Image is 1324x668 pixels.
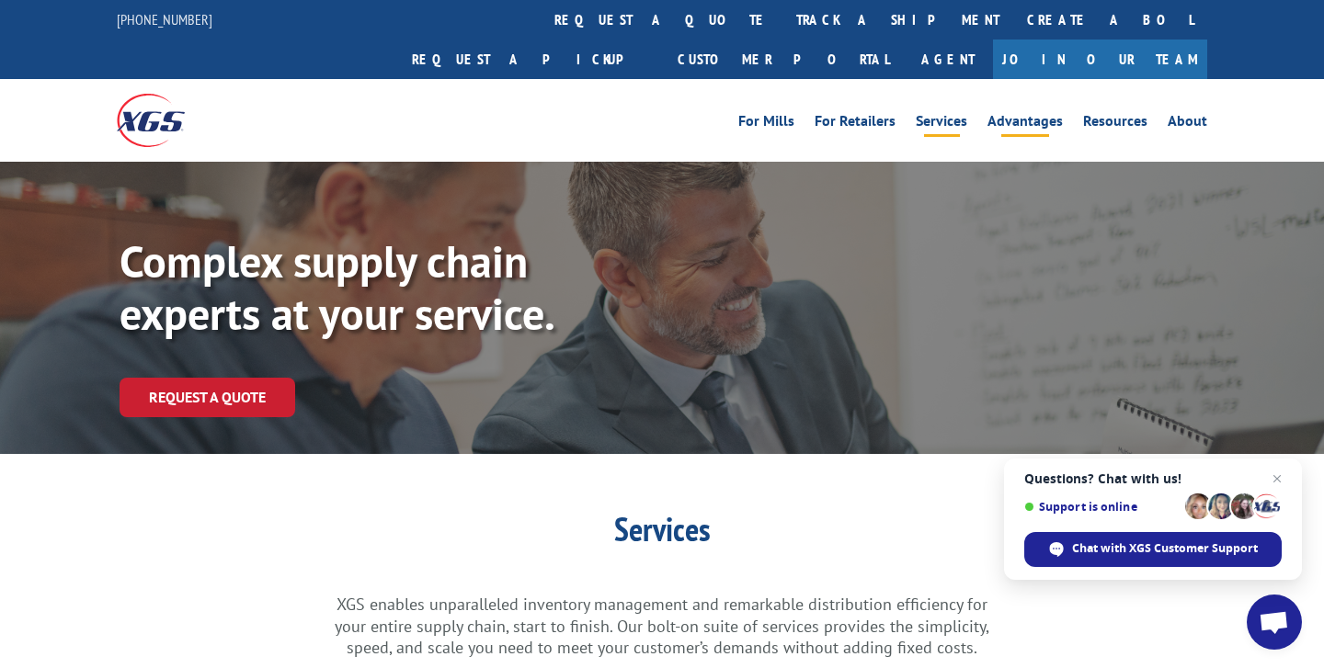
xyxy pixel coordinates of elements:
a: Agent [903,40,993,79]
a: [PHONE_NUMBER] [117,10,212,28]
div: Chat with XGS Customer Support [1024,532,1282,567]
a: Advantages [987,114,1063,134]
a: Request a pickup [398,40,664,79]
a: Resources [1083,114,1147,134]
a: Join Our Team [993,40,1207,79]
a: Customer Portal [664,40,903,79]
span: Questions? Chat with us! [1024,471,1282,486]
h1: Services [331,513,993,555]
span: Close chat [1266,468,1288,490]
a: Request a Quote [120,378,295,417]
div: Open chat [1247,594,1302,650]
a: For Retailers [815,114,896,134]
span: Support is online [1024,500,1179,514]
p: Complex supply chain experts at your service. [120,235,671,341]
a: For Mills [738,114,794,134]
p: XGS enables unparalleled inventory management and remarkable distribution efficiency for your ent... [331,594,993,659]
a: Services [916,114,967,134]
span: Chat with XGS Customer Support [1072,540,1258,557]
a: About [1168,114,1207,134]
